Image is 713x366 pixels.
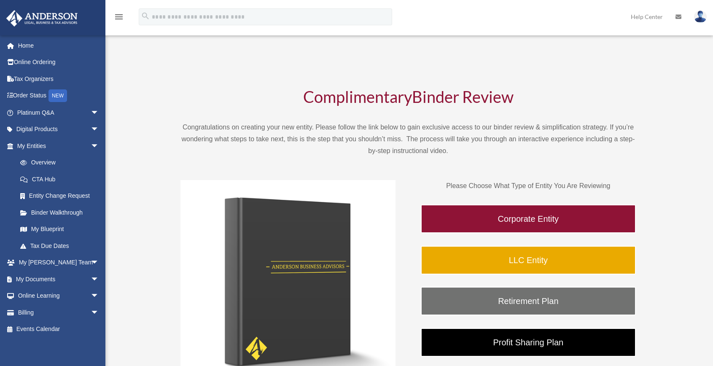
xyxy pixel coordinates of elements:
[48,89,67,102] div: NEW
[12,221,112,238] a: My Blueprint
[91,121,108,138] span: arrow_drop_down
[6,70,112,87] a: Tax Organizers
[180,121,636,157] p: Congratulations on creating your new entity. Please follow the link below to gain exclusive acces...
[114,12,124,22] i: menu
[6,254,112,271] a: My [PERSON_NAME] Teamarrow_drop_down
[421,205,636,233] a: Corporate Entity
[114,15,124,22] a: menu
[6,87,112,105] a: Order StatusNEW
[303,87,412,106] span: Complimentary
[6,271,112,288] a: My Documentsarrow_drop_down
[12,188,112,205] a: Entity Change Request
[91,137,108,155] span: arrow_drop_down
[412,87,514,106] span: Binder Review
[12,171,112,188] a: CTA Hub
[6,304,112,321] a: Billingarrow_drop_down
[91,254,108,272] span: arrow_drop_down
[141,11,150,21] i: search
[4,10,80,27] img: Anderson Advisors Platinum Portal
[6,321,112,338] a: Events Calendar
[421,328,636,357] a: Profit Sharing Plan
[91,271,108,288] span: arrow_drop_down
[6,54,112,71] a: Online Ordering
[6,37,112,54] a: Home
[421,287,636,315] a: Retirement Plan
[421,180,636,192] p: Please Choose What Type of Entity You Are Reviewing
[6,137,112,154] a: My Entitiesarrow_drop_down
[91,304,108,321] span: arrow_drop_down
[91,288,108,305] span: arrow_drop_down
[6,288,112,304] a: Online Learningarrow_drop_down
[6,104,112,121] a: Platinum Q&Aarrow_drop_down
[12,237,112,254] a: Tax Due Dates
[12,204,108,221] a: Binder Walkthrough
[694,11,707,23] img: User Pic
[12,154,112,171] a: Overview
[91,104,108,121] span: arrow_drop_down
[421,246,636,274] a: LLC Entity
[6,121,112,138] a: Digital Productsarrow_drop_down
